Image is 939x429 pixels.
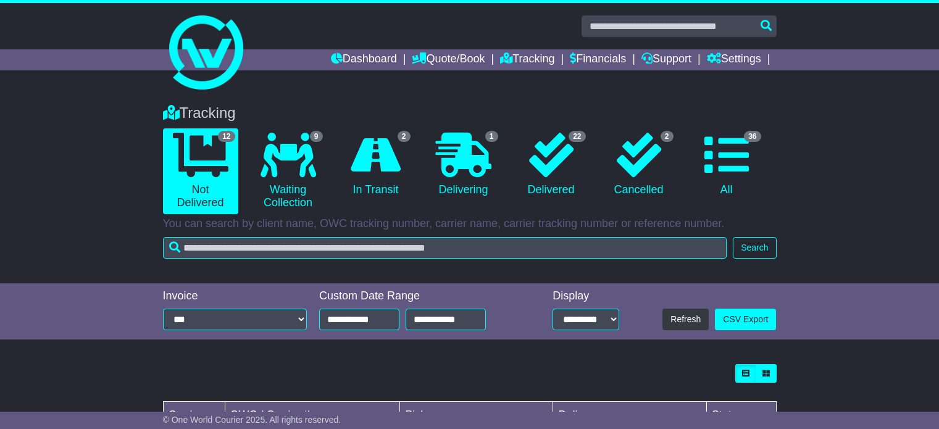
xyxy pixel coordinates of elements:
[400,402,553,429] td: Pickup
[706,402,776,429] td: Status
[163,217,777,231] p: You can search by client name, OWC tracking number, carrier name, carrier tracking number or refe...
[412,49,485,70] a: Quote/Book
[331,49,397,70] a: Dashboard
[570,49,626,70] a: Financials
[661,131,674,142] span: 2
[733,237,776,259] button: Search
[163,289,307,303] div: Invoice
[157,104,783,122] div: Tracking
[553,402,706,429] td: Delivery
[163,415,341,425] span: © One World Courier 2025. All rights reserved.
[744,131,761,142] span: 36
[251,128,326,214] a: 9 Waiting Collection
[553,289,619,303] div: Display
[310,131,323,142] span: 9
[715,309,776,330] a: CSV Export
[426,128,501,201] a: 1 Delivering
[500,49,554,70] a: Tracking
[689,128,764,201] a: 36 All
[569,131,585,142] span: 22
[338,128,414,201] a: 2 In Transit
[163,128,238,214] a: 12 Not Delivered
[319,289,515,303] div: Custom Date Range
[641,49,691,70] a: Support
[398,131,411,142] span: 2
[514,128,589,201] a: 22 Delivered
[601,128,677,201] a: 2 Cancelled
[662,309,709,330] button: Refresh
[485,131,498,142] span: 1
[707,49,761,70] a: Settings
[225,402,400,429] td: OWC / Carrier #
[163,402,225,429] td: Carrier
[218,131,235,142] span: 12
